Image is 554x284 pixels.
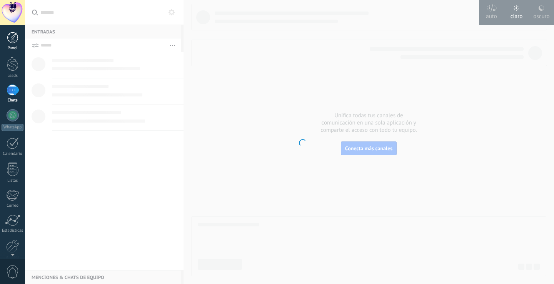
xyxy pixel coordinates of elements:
[2,46,24,51] div: Panel
[2,73,24,78] div: Leads
[2,178,24,183] div: Listas
[2,151,24,156] div: Calendario
[2,228,24,233] div: Estadísticas
[2,203,24,208] div: Correo
[2,98,24,103] div: Chats
[2,124,23,131] div: WhatsApp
